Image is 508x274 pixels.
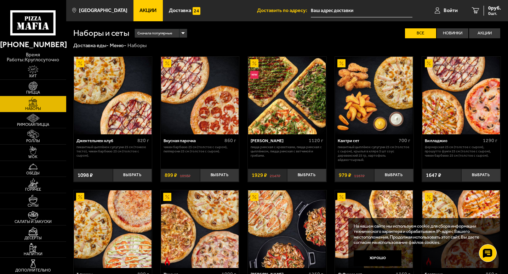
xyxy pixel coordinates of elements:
[250,193,258,201] img: Акционный
[252,173,267,178] span: 1929 ₽
[338,138,397,143] div: Кантри сет
[248,57,326,134] img: Мама Миа
[257,8,311,13] span: Доставить по адресу:
[425,145,497,158] p: Фермерская 25 см (толстое с сыром), Прошутто Фунги 25 см (толстое с сыром), Чикен Барбекю 25 см (...
[161,57,239,134] a: АкционныйВкусная парочка
[139,8,156,13] span: Акции
[78,173,93,178] span: 1098 ₽
[399,138,410,144] span: 700 г
[337,59,345,67] img: Акционный
[137,28,172,38] span: Сначала популярные
[161,57,239,134] img: Вкусная парочка
[79,8,127,13] span: [GEOGRAPHIC_DATA]
[483,138,497,144] span: 1290 г
[444,8,458,13] span: Войти
[338,145,410,162] p: Пикантный цыплёнок сулугуни 25 см (толстое с сыром), крылья в кляре 5 шт соус деревенский 25 гр, ...
[113,169,152,182] button: Выбрать
[127,42,147,49] div: Наборы
[339,173,351,178] span: 979 ₽
[354,250,401,266] button: Хорошо
[405,28,436,38] label: Все
[169,8,191,13] span: Доставка
[488,11,501,16] span: 0 шт.
[163,257,171,265] img: Острое блюдо
[311,4,412,17] input: Ваш адрес доставки
[251,138,307,143] div: [PERSON_NAME]
[74,190,152,268] img: 3 пиццы
[488,6,501,11] span: 0 руб.
[335,57,413,134] a: АкционныйКантри сет
[180,173,190,178] s: 1098 ₽
[335,190,413,268] a: АкционныйДаВинчи сет
[422,190,500,268] img: Беатриче
[425,59,433,67] img: Акционный
[422,190,501,268] a: АкционныйОстрое блюдоБеатриче
[248,190,326,268] img: Вилла Капри
[354,173,365,178] s: 1167 ₽
[193,7,200,15] img: 15daf4d41897b9f0e9f617042186c801.svg
[335,190,413,268] img: ДаВинчи сет
[161,190,239,268] a: АкционныйОстрое блюдоТрио из Рио
[422,57,501,134] a: АкционныйВилладжио
[73,42,109,49] a: Доставка еды-
[309,138,323,144] span: 1120 г
[163,193,171,201] img: Акционный
[337,193,345,201] img: Акционный
[354,223,491,245] p: На нашем сайте мы используем cookie для сбора информации технического характера и обрабатываем IP...
[437,28,468,38] label: Новинки
[469,28,500,38] label: Акции
[461,169,501,182] button: Выбрать
[250,71,258,79] img: Новинка
[76,138,136,143] div: Джентельмен клуб
[335,57,413,134] img: Кантри сет
[164,145,236,153] p: Чикен Барбекю 25 см (толстое с сыром), Пепперони 25 см (толстое с сыром).
[426,173,441,178] span: 1647 ₽
[76,145,149,158] p: Пикантный цыплёнок сулугуни 25 см (тонкое тесто), Чикен Барбекю 25 см (толстое с сыром).
[425,193,433,201] img: Акционный
[374,169,413,182] button: Выбрать
[165,173,177,178] span: 899 ₽
[164,138,223,143] div: Вкусная парочка
[248,57,326,134] a: АкционныйНовинкаМама Миа
[251,145,323,158] p: Пицца Римская с креветками, Пицца Римская с цыплёнком, Пицца Римская с ветчиной и грибами.
[200,169,239,182] button: Выбрать
[74,57,152,134] img: Джентельмен клуб
[270,173,280,178] s: 2147 ₽
[224,138,236,144] span: 860 г
[74,190,152,268] a: Акционный3 пиццы
[425,138,481,143] div: Вилладжио
[422,57,500,134] img: Вилладжио
[74,57,152,134] a: АкционныйДжентельмен клуб
[287,169,326,182] button: Выбрать
[76,59,84,67] img: Акционный
[76,193,84,201] img: Акционный
[73,29,129,38] h1: Наборы и сеты
[161,190,239,268] img: Трио из Рио
[137,138,149,144] span: 820 г
[250,59,258,67] img: Акционный
[110,42,126,49] a: Меню-
[163,59,171,67] img: Акционный
[248,190,326,268] a: АкционныйВилла Капри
